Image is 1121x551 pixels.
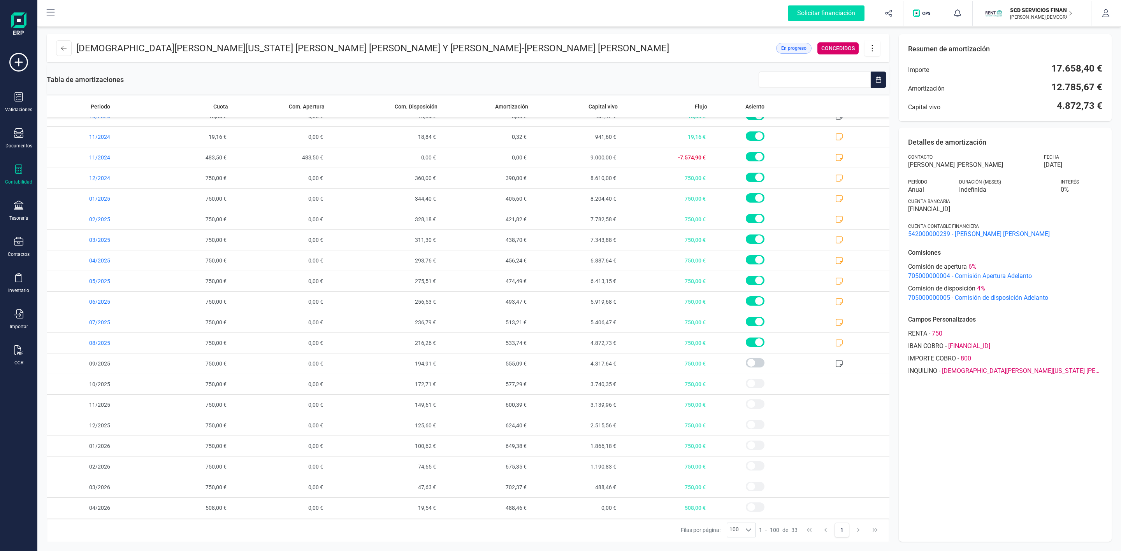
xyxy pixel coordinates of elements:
span: 649,38 € [441,436,531,456]
span: 750,00 € [621,189,710,209]
button: Choose Date [871,72,886,88]
span: Período [908,179,927,185]
div: CONCEDIDOS [817,42,859,54]
span: 194,91 € [328,353,441,374]
span: 542000000239 - [PERSON_NAME] [PERSON_NAME] [908,229,1102,239]
span: 624,40 € [441,415,531,436]
span: 488,46 € [441,498,531,518]
span: 8.204,40 € [531,189,621,209]
span: 19,16 € [142,127,231,147]
span: 0,00 € [231,353,328,374]
span: 555,09 € [441,353,531,374]
span: 750,00 € [621,312,710,332]
span: 11/2024 [47,127,142,147]
span: 750,00 € [142,477,231,497]
span: Capital vivo [589,103,618,110]
p: Resumen de amortización [908,44,1102,54]
span: 0,00 € [231,312,328,332]
div: Inventario [8,287,29,294]
span: 07/2025 [47,312,142,332]
span: 17.658,40 € [1051,62,1102,75]
span: 750,00 € [142,415,231,436]
span: 390,00 € [441,168,531,188]
span: 750,00 € [142,333,231,353]
span: Comisión de disposición [908,284,975,293]
span: 750,00 € [142,312,231,332]
span: 5.406,47 € [531,312,621,332]
img: SC [985,5,1002,22]
button: Previous Page [818,523,833,537]
span: 02/2025 [47,209,142,229]
span: 1 [759,526,762,534]
div: Filas por página: [681,523,756,537]
span: 04/2025 [47,250,142,271]
span: [DATE] [1044,160,1062,170]
span: 705000000005 - Comisión de disposición Adelanto [908,293,1102,303]
span: 6 % [968,262,977,271]
span: Amortización [908,84,945,93]
span: Indefinida [959,185,1052,194]
span: En progreso [781,45,806,52]
div: - [908,366,1102,376]
span: 02/2026 [47,457,142,477]
span: Duración (MESES) [959,179,1001,185]
span: 03/2026 [47,477,142,497]
span: 750,00 € [142,395,231,415]
span: 256,53 € [328,292,441,312]
span: 33 [791,526,798,534]
span: 8.610,00 € [531,168,621,188]
span: 750,00 € [621,209,710,229]
span: 0,00 € [231,436,328,456]
div: Validaciones [5,107,32,113]
span: 750,00 € [621,292,710,312]
span: [FINANCIAL_ID] [908,205,1102,214]
div: Documentos [5,143,32,149]
span: 750,00 € [621,353,710,374]
img: Logo de OPS [913,9,933,17]
span: 360,00 € [328,168,441,188]
span: 750,00 € [142,457,231,477]
span: 0,00 € [231,168,328,188]
span: 4.872,73 € [1057,100,1102,112]
span: 508,00 € [142,498,231,518]
span: 11/2025 [47,395,142,415]
button: Next Page [851,523,866,537]
span: 0,00 € [231,230,328,250]
span: 750,00 € [621,477,710,497]
span: Cuota [213,103,228,110]
span: 74,65 € [328,457,441,477]
span: de [782,526,788,534]
span: Interés [1061,179,1079,185]
div: - [759,526,798,534]
span: 9.000,00 € [531,147,621,168]
span: 533,74 € [441,333,531,353]
span: 0,00 € [231,415,328,436]
button: Page 1 [835,523,849,537]
span: 05/2025 [47,271,142,291]
span: 6.887,64 € [531,250,621,271]
span: [PERSON_NAME] [PERSON_NAME] [908,160,1035,170]
span: 750,00 € [621,333,710,353]
span: 3.740,35 € [531,374,621,394]
span: 01/2026 [47,436,142,456]
span: 0,32 € [441,127,531,147]
span: 03/2025 [47,230,142,250]
span: 0,00 € [231,395,328,415]
span: 1.866,18 € [531,436,621,456]
span: 47,63 € [328,477,441,497]
span: [DEMOGRAPHIC_DATA][PERSON_NAME][US_STATE] [PERSON_NAME] [PERSON_NAME] Y [PERSON_NAME] [942,366,1102,376]
span: 344,40 € [328,189,441,209]
div: - [908,341,1102,351]
span: 4 % [977,284,985,293]
span: 2.515,56 € [531,415,621,436]
span: 236,79 € [328,312,441,332]
span: Anual [908,185,950,194]
span: 750,00 € [142,436,231,456]
span: 438,70 € [441,230,531,250]
span: 0,00 € [231,374,328,394]
div: Contactos [8,251,30,257]
span: 311,30 € [328,230,441,250]
span: 0,00 € [231,271,328,291]
div: OCR [14,360,23,366]
span: 0,00 € [231,457,328,477]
